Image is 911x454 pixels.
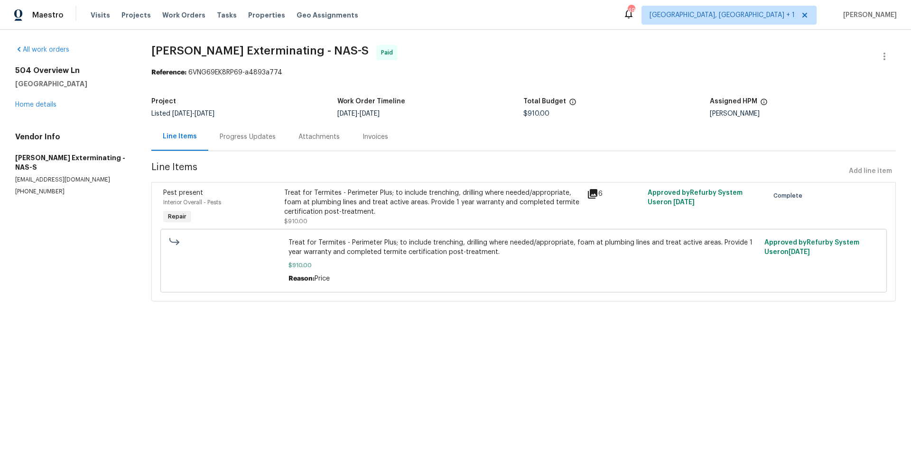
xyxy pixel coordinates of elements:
span: Visits [91,10,110,20]
span: Paid [381,48,397,57]
p: [EMAIL_ADDRESS][DOMAIN_NAME] [15,176,129,184]
h5: [PERSON_NAME] Exterminating - NAS-S [15,153,129,172]
h4: Vendor Info [15,132,129,142]
span: Geo Assignments [297,10,358,20]
span: Work Orders [162,10,205,20]
h2: 504 Overview Ln [15,66,129,75]
h5: Total Budget [523,98,566,105]
span: [DATE] [337,110,357,117]
span: - [172,110,214,117]
span: [PERSON_NAME] Exterminating - NAS-S [151,45,369,56]
a: All work orders [15,46,69,53]
div: Progress Updates [220,132,276,142]
span: [DATE] [673,199,695,206]
span: [PERSON_NAME] [839,10,897,20]
span: [DATE] [172,110,192,117]
span: $910.00 [284,218,307,224]
span: [GEOGRAPHIC_DATA], [GEOGRAPHIC_DATA] + 1 [650,10,795,20]
span: $910.00 [288,261,759,270]
h5: Work Order Timeline [337,98,405,105]
div: 6 [587,188,642,200]
span: The hpm assigned to this work order. [760,98,768,110]
span: $910.00 [523,110,549,117]
h5: Project [151,98,176,105]
span: Reason: [288,275,315,282]
span: Complete [773,191,806,200]
span: Tasks [217,12,237,18]
div: Treat for Termites - Perimeter Plus; to include trenching, drilling where needed/appropriate, foa... [284,188,581,217]
span: Pest present [163,190,203,196]
span: Line Items [151,163,845,180]
span: - [337,110,380,117]
span: Approved by Refurby System User on [648,190,743,206]
div: Attachments [298,132,340,142]
span: [DATE] [360,110,380,117]
span: Maestro [32,10,64,20]
h5: Assigned HPM [710,98,757,105]
span: Treat for Termites - Perimeter Plus; to include trenching, drilling where needed/appropriate, foa... [288,238,759,257]
div: 6VNG69EK8RP69-a4893a774 [151,68,896,77]
h5: [GEOGRAPHIC_DATA] [15,79,129,89]
a: Home details [15,101,56,108]
span: Repair [164,212,190,221]
div: [PERSON_NAME] [710,110,896,117]
span: Projects [121,10,151,20]
span: Properties [248,10,285,20]
b: Reference: [151,69,186,76]
span: [DATE] [195,110,214,117]
span: Interior Overall - Pests [163,200,221,205]
span: Approved by Refurby System User on [764,239,859,255]
span: Price [315,275,330,282]
span: [DATE] [789,249,810,255]
div: 49 [628,6,634,15]
p: [PHONE_NUMBER] [15,188,129,196]
span: The total cost of line items that have been proposed by Opendoor. This sum includes line items th... [569,98,576,110]
div: Line Items [163,132,197,141]
span: Listed [151,110,214,117]
div: Invoices [363,132,388,142]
